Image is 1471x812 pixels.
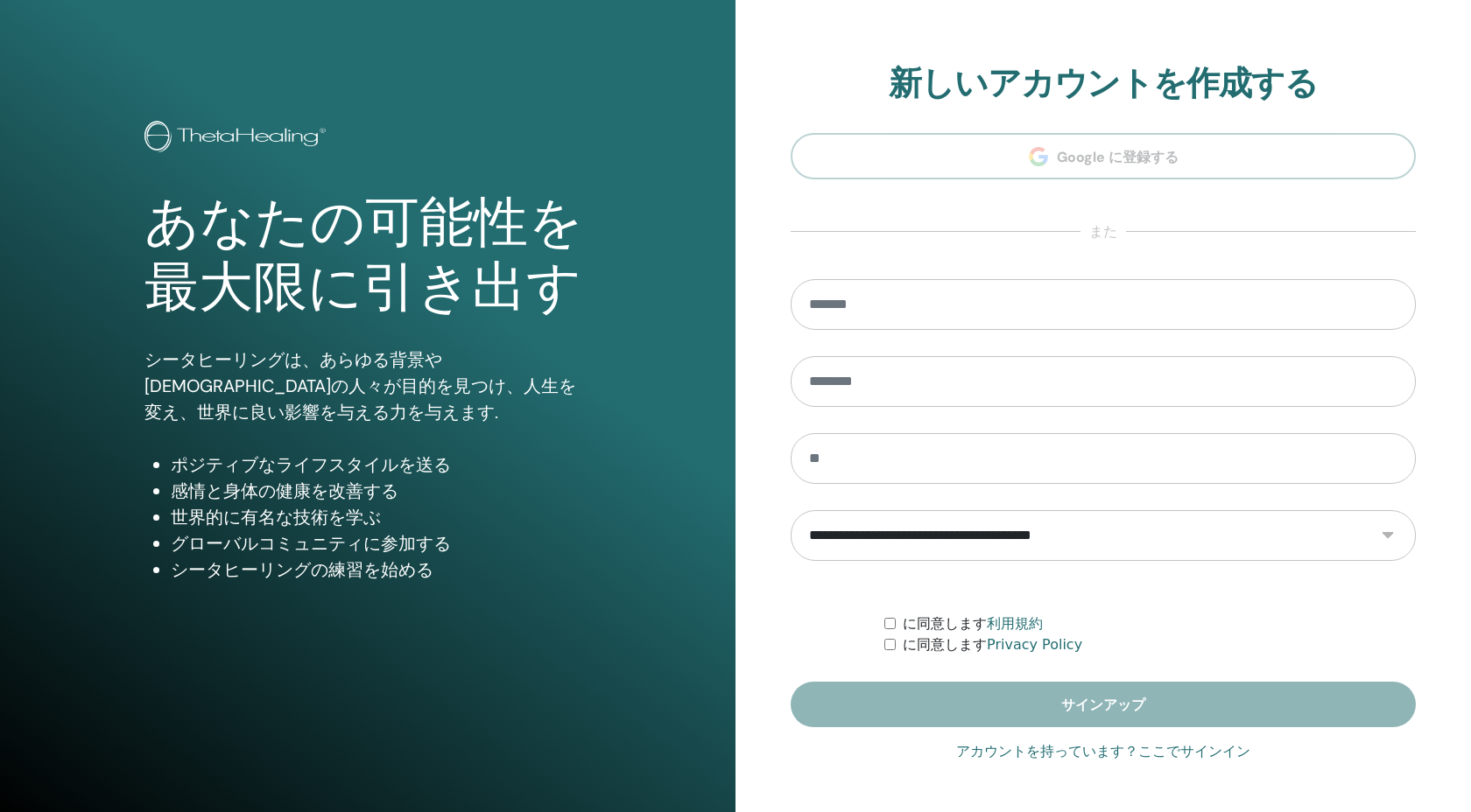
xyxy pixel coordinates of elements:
span: また [1080,221,1126,242]
li: 世界的に有名な技術を学ぶ [171,504,591,530]
p: シータヒーリングは、あらゆる背景や[DEMOGRAPHIC_DATA]の人々が目的を見つけ、人生を変え、世界に良い影響を与える力を与えます. [144,346,591,425]
li: 感情と身体の健康を改善する [171,478,591,504]
li: グローバルコミュニティに参加する [171,530,591,556]
li: ポジティブなライフスタイルを送る [171,451,591,478]
a: 利用規約 [987,615,1043,632]
a: アカウントを持っています？ここでサインイン [956,741,1250,762]
li: シータヒーリングの練習を始める [171,556,591,583]
label: に同意します [903,634,1082,655]
a: Privacy Policy [987,636,1082,653]
h2: 新しいアカウントを作成する [791,64,1416,104]
label: に同意します [903,613,1043,634]
h1: あなたの可能性を最大限に引き出す [144,191,591,321]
